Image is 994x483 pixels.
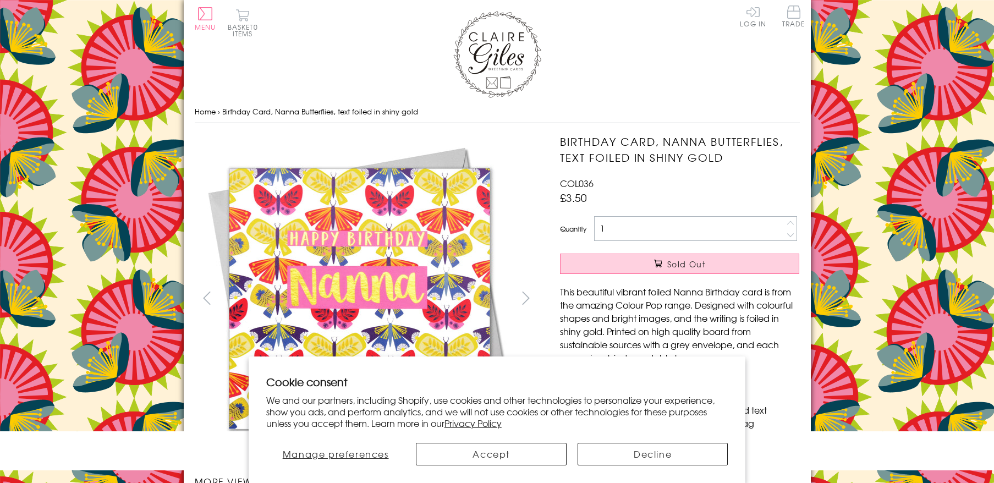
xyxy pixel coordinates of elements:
button: Sold Out [560,254,799,274]
h1: Birthday Card, Nanna Butterflies, text foiled in shiny gold [560,134,799,166]
button: next [513,286,538,310]
button: prev [195,286,219,310]
img: Birthday Card, Nanna Butterflies, text foiled in shiny gold [194,134,524,464]
label: Quantity [560,224,586,234]
button: Decline [578,443,728,465]
p: This beautiful vibrant foiled Nanna Birthday card is from the amazing Colour Pop range. Designed ... [560,285,799,364]
span: › [218,106,220,117]
span: Sold Out [667,259,706,270]
img: Birthday Card, Nanna Butterflies, text foiled in shiny gold [538,134,868,464]
h2: Cookie consent [266,374,728,389]
span: £3.50 [560,190,587,205]
span: Menu [195,22,216,32]
span: Trade [782,6,805,27]
span: COL036 [560,177,594,190]
span: Birthday Card, Nanna Butterflies, text foiled in shiny gold [222,106,418,117]
a: Log In [740,6,766,27]
button: Menu [195,7,216,30]
a: Privacy Policy [444,416,502,430]
button: Basket0 items [228,9,258,37]
a: Trade [782,6,805,29]
span: 0 items [233,22,258,39]
button: Manage preferences [266,443,405,465]
img: Claire Giles Greetings Cards [453,11,541,98]
a: Home [195,106,216,117]
span: Manage preferences [283,447,389,460]
button: Accept [416,443,566,465]
nav: breadcrumbs [195,101,800,123]
p: We and our partners, including Shopify, use cookies and other technologies to personalize your ex... [266,394,728,429]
